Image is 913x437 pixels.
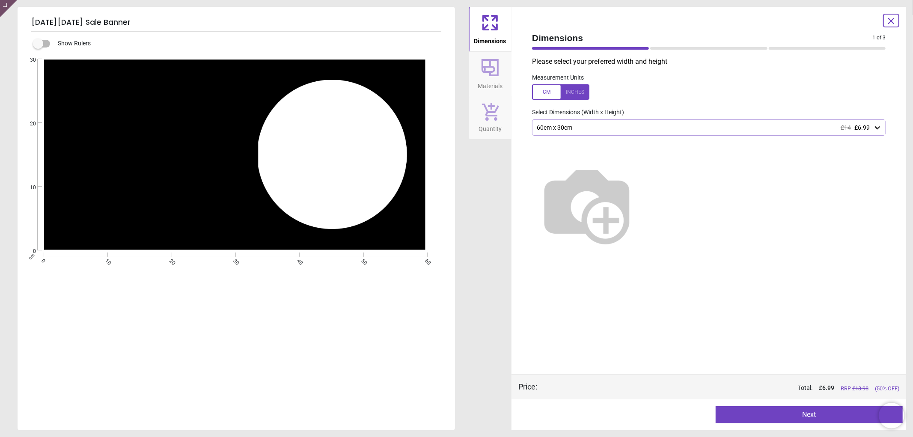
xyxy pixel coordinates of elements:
span: 6.99 [822,384,834,391]
span: 20 [168,258,173,263]
div: 60cm x 30cm [536,124,873,131]
span: 10 [20,184,36,191]
span: 0 [20,248,36,255]
span: 40 [295,258,301,263]
span: 10 [104,258,109,263]
span: Dimensions [474,33,506,46]
span: 60 [423,258,429,263]
span: Materials [478,78,503,91]
span: £ 13.98 [852,385,868,392]
button: Materials [469,52,512,96]
span: £6.99 [854,124,870,131]
img: Helper for size comparison [532,149,642,259]
button: Next [716,406,903,423]
button: Dimensions [469,7,512,51]
h5: [DATE][DATE] Sale Banner [31,14,441,32]
label: Select Dimensions (Width x Height) [525,108,624,117]
span: £14 [841,124,851,131]
span: 30 [232,258,237,263]
span: cm [28,253,36,261]
div: Total: [550,384,899,392]
span: 20 [20,120,36,128]
div: Price : [518,381,537,392]
span: 50 [360,258,365,263]
span: Quantity [479,121,502,134]
iframe: Brevo live chat [879,403,904,428]
span: (50% OFF) [875,385,899,392]
span: 0 [40,258,45,263]
span: 30 [20,56,36,64]
button: Quantity [469,96,512,139]
div: Show Rulers [38,39,455,49]
span: £ [819,384,834,392]
p: Please select your preferred width and height [532,57,892,66]
span: 1 of 3 [872,34,886,42]
label: Measurement Units [532,74,584,82]
span: RRP [841,385,868,392]
span: Dimensions [532,32,872,44]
